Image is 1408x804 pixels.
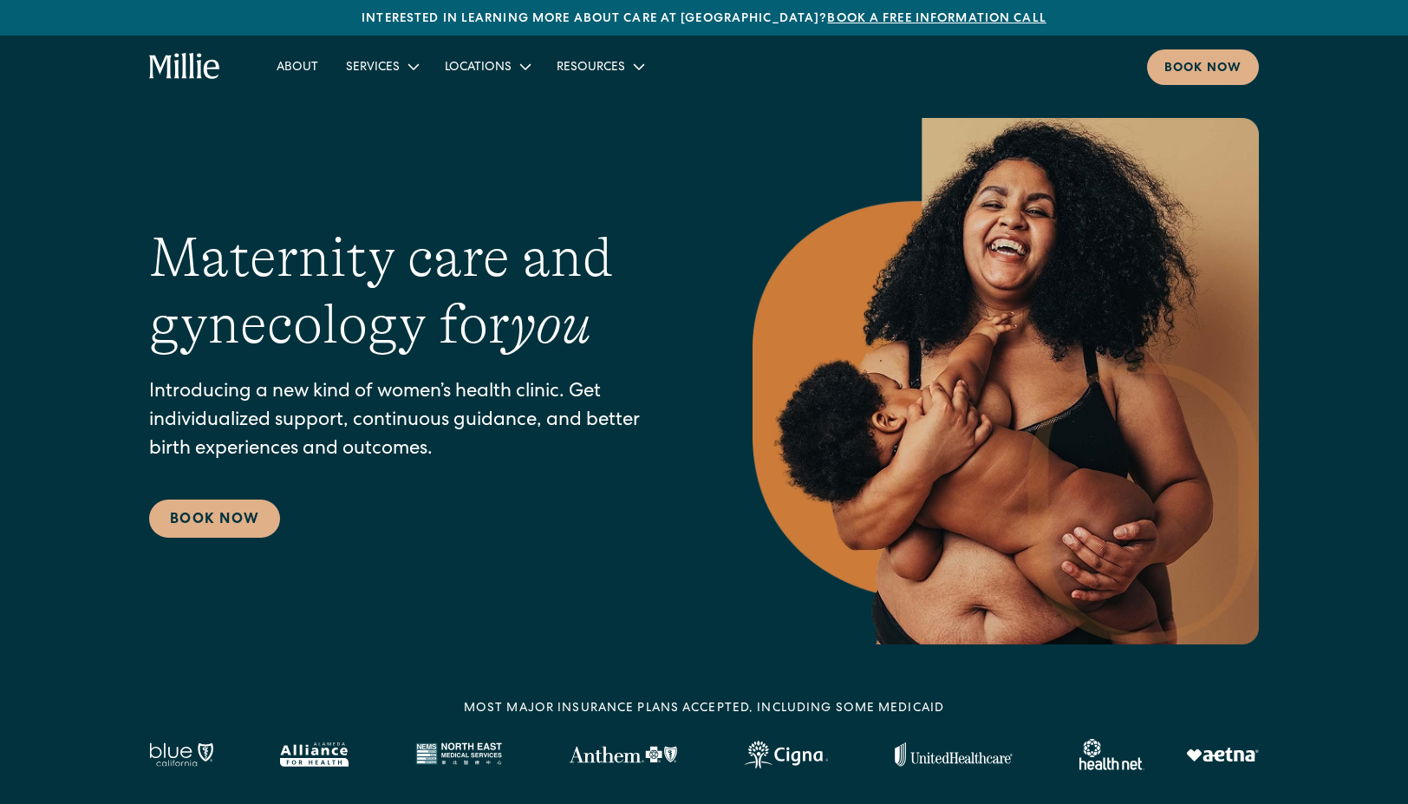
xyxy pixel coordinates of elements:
[346,59,400,77] div: Services
[543,52,656,81] div: Resources
[1147,49,1259,85] a: Book now
[464,700,944,718] div: MOST MAJOR INSURANCE PLANS ACCEPTED, INCLUDING some MEDICAID
[1079,739,1144,770] img: Healthnet logo
[149,742,213,767] img: Blue California logo
[280,742,349,767] img: Alameda Alliance logo
[415,742,502,767] img: North East Medical Services logo
[827,13,1046,25] a: Book a free information call
[149,225,683,358] h1: Maternity care and gynecology for
[445,59,512,77] div: Locations
[149,500,280,538] a: Book Now
[895,742,1013,767] img: United Healthcare logo
[431,52,543,81] div: Locations
[753,118,1259,644] img: Smiling mother with her baby in arms, celebrating body positivity and the nurturing bond of postp...
[1164,60,1242,78] div: Book now
[510,293,591,356] em: you
[149,379,683,465] p: Introducing a new kind of women’s health clinic. Get individualized support, continuous guidance,...
[149,53,221,81] a: home
[569,746,677,763] img: Anthem Logo
[332,52,431,81] div: Services
[557,59,625,77] div: Resources
[744,741,828,768] img: Cigna logo
[263,52,332,81] a: About
[1186,748,1259,762] img: Aetna logo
